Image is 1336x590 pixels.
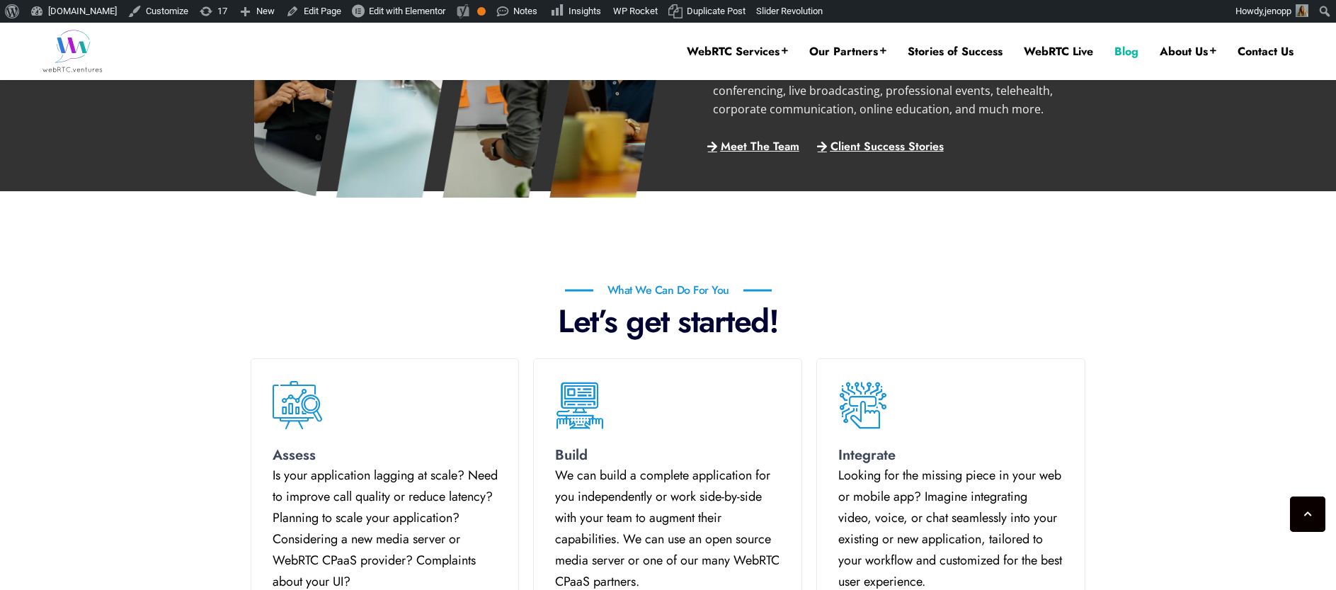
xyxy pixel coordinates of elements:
[569,6,601,16] span: Insights
[707,141,799,152] a: Meet The Team
[721,141,799,152] span: Meet The Team
[1160,44,1216,59] a: About Us
[809,44,886,59] a: Our Partners
[42,30,103,72] img: WebRTC.ventures
[687,44,788,59] a: WebRTC Services
[838,446,1063,465] h4: Integrate
[273,446,498,465] h4: Assess
[555,446,780,465] h4: Build
[817,141,944,152] a: Client Success Stories
[254,302,1083,341] p: Let’s get started!
[1238,44,1294,59] a: Contact Us
[477,7,486,16] div: OK
[565,285,772,296] h6: What We Can Do For You
[756,6,823,16] span: Slider Revolution
[369,6,445,16] span: Edit with Elementor
[713,45,1056,118] p: Live video/voice chat, secure data transfers, video streaming, load testing, and more. Scalable, ...
[1114,44,1138,59] a: Blog
[1024,44,1093,59] a: WebRTC Live
[1264,6,1291,16] span: jenopp
[908,44,1003,59] a: Stories of Success
[830,141,944,152] span: Client Success Stories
